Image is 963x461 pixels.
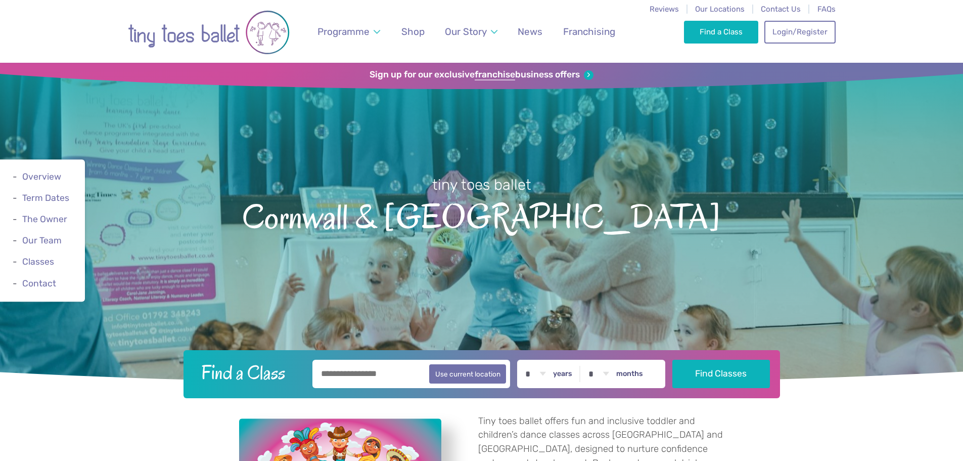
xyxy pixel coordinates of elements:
a: Our Story [440,20,502,44]
a: Our Locations [695,5,745,14]
a: Shop [397,20,430,44]
strong: franchise [475,69,515,80]
a: Programme [313,20,385,44]
span: Programme [317,26,370,37]
a: Find a Class [684,21,758,43]
button: Find Classes [672,360,770,388]
span: Cornwall & [GEOGRAPHIC_DATA] [18,195,945,236]
a: FAQs [817,5,836,14]
span: News [518,26,542,37]
span: Our Story [445,26,487,37]
a: News [513,20,547,44]
a: Contact [22,278,56,288]
span: Franchising [563,26,615,37]
a: Sign up for our exclusivefranchisebusiness offers [370,69,593,80]
a: Login/Register [764,21,835,43]
small: tiny toes ballet [432,176,531,193]
a: The Owner [22,214,67,224]
a: Classes [22,257,54,267]
label: years [553,369,572,379]
img: tiny toes ballet [128,10,290,55]
h2: Find a Class [193,360,305,385]
a: Franchising [558,20,620,44]
a: Term Dates [22,193,69,203]
label: months [616,369,643,379]
button: Use current location [429,364,507,384]
a: Our Team [22,235,62,245]
span: Shop [401,26,425,37]
a: Overview [22,172,61,182]
a: Contact Us [761,5,801,14]
a: Reviews [650,5,679,14]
